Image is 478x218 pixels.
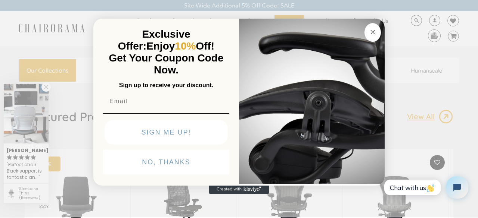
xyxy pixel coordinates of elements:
[175,40,196,52] span: 10%
[105,120,228,145] button: SIGN ME UP!
[103,150,229,174] button: NO, THANKS
[239,17,385,184] img: 92d77583-a095-41f6-84e7-858462e0427a.jpeg
[109,52,224,76] span: Get Your Coupon Code Now.
[376,170,475,205] iframe: Tidio Chat
[209,185,269,194] a: Created with Klaviyo - opens in a new tab
[119,82,213,88] span: Sign up to receive your discount.
[364,23,381,42] button: Close dialog
[103,94,229,109] input: Email
[118,28,190,52] span: Exclusive Offer:
[146,40,214,52] span: Enjoy Off!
